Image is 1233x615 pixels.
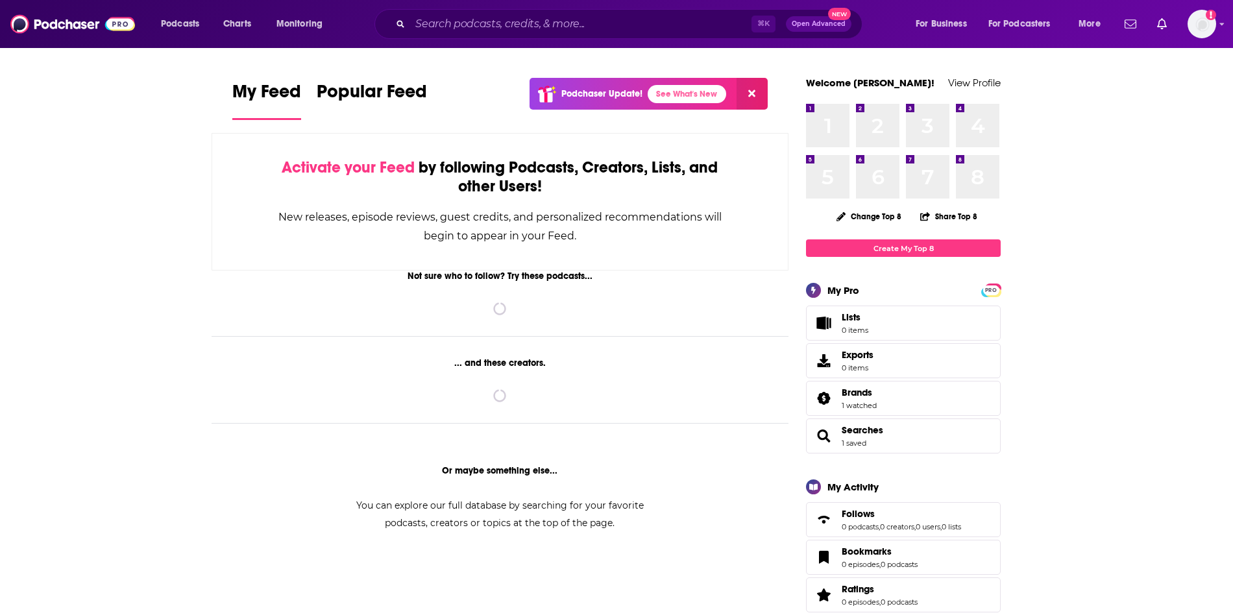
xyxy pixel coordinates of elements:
span: Bookmarks [806,540,1001,575]
a: 0 episodes [842,597,879,607]
a: 0 podcasts [881,560,918,569]
button: Show profile menu [1188,10,1216,38]
a: Charts [215,14,259,34]
span: For Business [916,15,967,33]
a: Bookmarks [811,548,836,566]
div: My Activity [827,481,879,493]
a: Welcome [PERSON_NAME]! [806,77,934,89]
span: New [828,8,851,20]
svg: Add a profile image [1206,10,1216,20]
a: Searches [842,424,883,436]
span: Activate your Feed [282,158,415,177]
span: , [940,522,942,531]
a: PRO [983,285,999,295]
span: Popular Feed [317,80,427,110]
button: open menu [152,14,216,34]
span: , [879,597,881,607]
span: Lists [811,314,836,332]
a: Searches [811,427,836,445]
div: by following Podcasts, Creators, Lists, and other Users! [277,158,723,196]
img: Podchaser - Follow, Share and Rate Podcasts [10,12,135,36]
a: 0 lists [942,522,961,531]
button: Share Top 8 [920,204,978,229]
span: More [1079,15,1101,33]
a: Ratings [811,586,836,604]
a: My Feed [232,80,301,120]
a: 0 episodes [842,560,879,569]
span: Logged in as rowan.sullivan [1188,10,1216,38]
span: Ratings [806,577,1001,612]
span: Brands [806,381,1001,416]
img: User Profile [1188,10,1216,38]
button: open menu [267,14,339,34]
a: Follows [811,511,836,529]
div: Not sure who to follow? Try these podcasts... [212,271,788,282]
span: For Podcasters [988,15,1051,33]
button: Change Top 8 [829,208,909,224]
button: Open AdvancedNew [786,16,851,32]
span: Exports [811,352,836,370]
a: Brands [811,389,836,407]
span: Bookmarks [842,546,892,557]
span: , [879,560,881,569]
span: Monitoring [276,15,323,33]
a: Brands [842,387,877,398]
div: New releases, episode reviews, guest credits, and personalized recommendations will begin to appe... [277,208,723,245]
span: Charts [223,15,251,33]
button: open menu [907,14,983,34]
span: Ratings [842,583,874,595]
span: My Feed [232,80,301,110]
a: 0 creators [880,522,914,531]
span: Searches [806,418,1001,453]
a: Exports [806,343,1001,378]
span: , [914,522,916,531]
a: Ratings [842,583,918,595]
span: Open Advanced [792,21,846,27]
span: Brands [842,387,872,398]
a: Bookmarks [842,546,918,557]
a: View Profile [948,77,1001,89]
span: Follows [842,508,875,520]
span: , [879,522,880,531]
a: 1 watched [842,401,877,410]
span: Podcasts [161,15,199,33]
span: PRO [983,285,999,295]
span: Lists [842,311,868,323]
div: Or maybe something else... [212,465,788,476]
div: My Pro [827,284,859,296]
a: 0 podcasts [842,522,879,531]
p: Podchaser Update! [561,88,642,99]
span: Exports [842,349,873,361]
a: 1 saved [842,439,866,448]
span: 0 items [842,326,868,335]
button: open menu [1069,14,1117,34]
div: Search podcasts, credits, & more... [387,9,875,39]
span: ⌘ K [751,16,775,32]
button: open menu [980,14,1069,34]
a: Follows [842,508,961,520]
a: Show notifications dropdown [1152,13,1172,35]
a: See What's New [648,85,726,103]
a: 0 podcasts [881,597,918,607]
div: You can explore our full database by searching for your favorite podcasts, creators or topics at ... [340,497,659,532]
a: Create My Top 8 [806,239,1001,257]
a: 0 users [916,522,940,531]
a: Lists [806,306,1001,341]
span: 0 items [842,363,873,372]
span: Follows [806,502,1001,537]
div: ... and these creators. [212,357,788,368]
a: Show notifications dropdown [1119,13,1141,35]
a: Popular Feed [317,80,427,120]
span: Lists [842,311,861,323]
input: Search podcasts, credits, & more... [410,14,751,34]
